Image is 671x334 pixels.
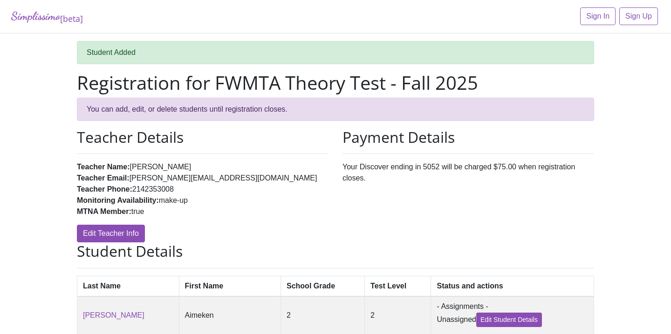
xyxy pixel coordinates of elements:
[77,276,179,296] th: Last Name
[77,174,130,182] strong: Teacher Email:
[335,128,601,242] div: Your Discover ending in 5052 will be charged $75.00 when registration closes.
[77,41,594,64] div: Student Added
[77,163,130,171] strong: Teacher Name:
[365,276,431,296] th: Test Level
[60,13,83,24] sub: [beta]
[77,72,594,94] h1: Registration for FWMTA Theory Test - Fall 2025
[431,276,594,296] th: Status and actions
[580,7,616,25] a: Sign In
[77,185,132,193] strong: Teacher Phone:
[77,242,594,260] h2: Student Details
[11,7,83,26] a: Simplissimo[beta]
[83,311,144,319] a: [PERSON_NAME]
[179,276,281,296] th: First Name
[77,98,594,121] div: You can add, edit, or delete students until registration closes.
[77,128,329,146] h2: Teacher Details
[77,225,145,242] a: Edit Teacher Info
[77,195,329,206] li: make-up
[77,173,329,184] li: [PERSON_NAME][EMAIL_ADDRESS][DOMAIN_NAME]
[77,161,329,173] li: [PERSON_NAME]
[77,207,131,215] strong: MTNA Member:
[77,206,329,217] li: true
[281,276,365,296] th: School Grade
[342,128,594,146] h2: Payment Details
[77,184,329,195] li: 2142353008
[619,7,658,25] a: Sign Up
[476,313,542,327] a: Edit Student Details
[77,196,159,204] strong: Monitoring Availability:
